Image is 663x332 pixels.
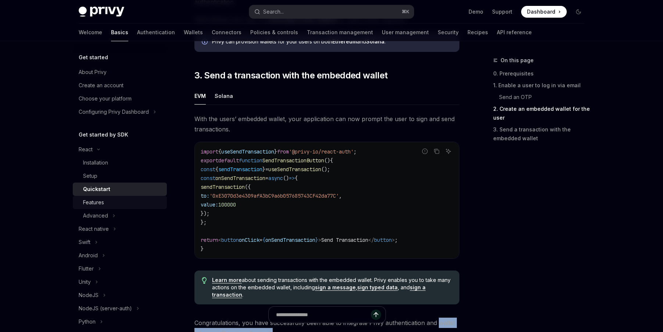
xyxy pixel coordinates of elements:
[212,24,241,41] a: Connectors
[218,201,236,208] span: 100000
[79,317,96,326] div: Python
[79,251,98,260] div: Android
[111,24,128,41] a: Basics
[521,6,567,18] a: Dashboard
[79,264,94,273] div: Flutter
[276,307,371,323] input: Ask a question...
[218,166,262,173] span: sendTransaction
[73,249,167,262] button: Toggle Android section
[73,92,167,105] a: Choose your platform
[339,193,342,199] span: ,
[469,8,483,15] a: Demo
[245,184,251,190] span: ({
[73,222,167,236] button: Toggle React native section
[382,24,429,41] a: User management
[73,275,167,289] button: Toggle Unity section
[201,201,218,208] span: value:
[79,24,102,41] a: Welcome
[467,24,488,41] a: Recipes
[73,209,167,222] button: Toggle Advanced section
[307,24,373,41] a: Transaction management
[262,237,265,243] span: {
[289,175,295,181] span: =>
[83,211,108,220] div: Advanced
[527,8,555,15] span: Dashboard
[83,158,108,167] div: Installation
[201,166,215,173] span: const
[73,183,167,196] a: Quickstart
[371,310,381,320] button: Send message
[218,148,221,155] span: {
[73,105,167,119] button: Toggle Configuring Privy Dashboard section
[357,284,398,291] a: sign typed data
[265,175,268,181] span: =
[332,38,357,45] strong: Ethereum
[73,143,167,156] button: Toggle React section
[194,70,387,81] span: 3. Send a transaction with the embedded wallet
[73,196,167,209] a: Features
[501,56,534,65] span: On this page
[201,237,218,243] span: return
[289,148,354,155] span: '@privy-io/react-auth'
[438,24,459,41] a: Security
[79,81,123,90] div: Create an account
[444,146,453,156] button: Ask AI
[73,236,167,249] button: Toggle Swift section
[432,146,441,156] button: Copy the contents from the code block
[73,262,167,275] button: Toggle Flutter section
[262,157,324,164] span: SendTransactionButton
[263,7,284,16] div: Search...
[265,166,268,173] span: =
[73,156,167,169] a: Installation
[493,80,590,91] a: 1. Enable a user to log in via email
[274,148,277,155] span: }
[194,87,206,105] div: EVM
[218,157,239,164] span: default
[295,175,298,181] span: {
[73,169,167,183] a: Setup
[79,53,108,62] h5: Get started
[215,87,233,105] div: Solana
[265,237,315,243] span: onSendTransaction
[395,237,398,243] span: ;
[83,172,97,180] div: Setup
[79,304,132,313] div: NodeJS (server-auth)
[321,237,368,243] span: Send Transaction
[262,166,265,173] span: }
[215,175,265,181] span: onSendTransaction
[497,24,532,41] a: API reference
[209,193,339,199] span: '0xE3070d3e4309afA3bC9a6b057685743CF42da77C'
[368,237,374,243] span: </
[201,184,245,190] span: sendTransaction
[218,237,221,243] span: <
[239,157,262,164] span: function
[221,148,274,155] span: useSendTransaction
[392,237,395,243] span: >
[73,79,167,92] a: Create an account
[79,130,128,139] h5: Get started by SDK
[239,237,259,243] span: onClick
[79,145,93,154] div: React
[249,5,414,18] button: Open search
[202,277,207,284] svg: Tip
[277,148,289,155] span: from
[215,166,218,173] span: {
[73,289,167,302] button: Toggle NodeJS section
[79,68,107,77] div: About Privy
[184,24,203,41] a: Wallets
[493,124,590,144] a: 3. Send a transaction with the embedded wallet
[201,148,218,155] span: import
[324,157,330,164] span: ()
[493,68,590,80] a: 0. Prerequisites
[79,278,91,286] div: Unity
[354,148,356,155] span: ;
[83,185,110,194] div: Quickstart
[73,302,167,315] button: Toggle NodeJS (server-auth) section
[201,246,204,252] span: }
[315,284,356,291] a: sign a message
[201,157,218,164] span: export
[366,38,384,45] strong: Solana
[374,237,392,243] span: button
[315,237,318,243] span: }
[212,277,242,283] a: Learn more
